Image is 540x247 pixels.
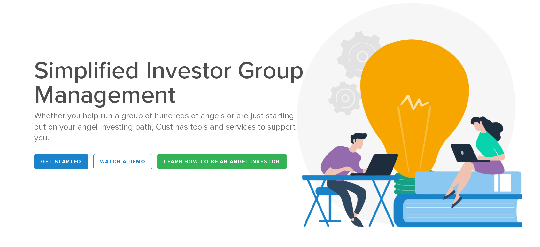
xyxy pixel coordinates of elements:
[34,154,88,169] a: Get Started
[297,3,522,227] img: Aca 2023 Hero Bg
[157,154,287,169] a: Learn How to be an Angel Investor
[34,110,305,144] div: Whether you help run a group of hundreds of angels or are just starting out on your angel investi...
[93,154,152,169] a: WATCH A DEMO
[34,59,305,107] h1: Simplified Investor Group Management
